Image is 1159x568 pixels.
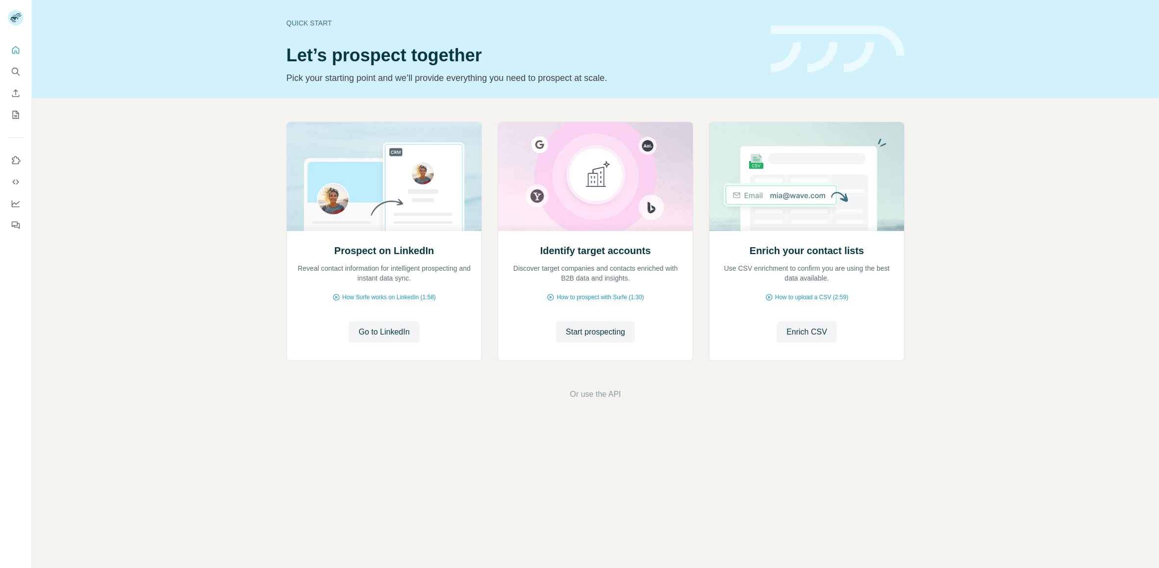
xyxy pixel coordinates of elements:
button: Feedback [8,216,24,234]
button: Quick start [8,41,24,59]
h1: Let’s prospect together [286,46,759,65]
button: Search [8,63,24,80]
h2: Prospect on LinkedIn [334,244,434,258]
img: Enrich your contact lists [709,122,905,231]
h2: Enrich your contact lists [750,244,864,258]
button: Go to LinkedIn [349,321,419,343]
span: How to prospect with Surfe (1:30) [556,293,644,302]
img: banner [771,26,905,73]
div: Quick start [286,18,759,28]
button: Use Surfe on LinkedIn [8,152,24,169]
span: Enrich CSV [786,326,827,338]
p: Use CSV enrichment to confirm you are using the best data available. [719,263,894,283]
p: Discover target companies and contacts enriched with B2B data and insights. [508,263,683,283]
span: How to upload a CSV (2:59) [775,293,848,302]
button: Enrich CSV [777,321,837,343]
img: Prospect on LinkedIn [286,122,482,231]
span: Start prospecting [566,326,625,338]
button: Start prospecting [556,321,635,343]
button: Use Surfe API [8,173,24,191]
span: Go to LinkedIn [358,326,409,338]
button: Or use the API [570,388,621,400]
span: How Surfe works on LinkedIn (1:58) [342,293,436,302]
p: Reveal contact information for intelligent prospecting and instant data sync. [297,263,472,283]
p: Pick your starting point and we’ll provide everything you need to prospect at scale. [286,71,759,85]
button: My lists [8,106,24,124]
button: Dashboard [8,195,24,212]
h2: Identify target accounts [540,244,651,258]
button: Enrich CSV [8,84,24,102]
img: Identify target accounts [498,122,693,231]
